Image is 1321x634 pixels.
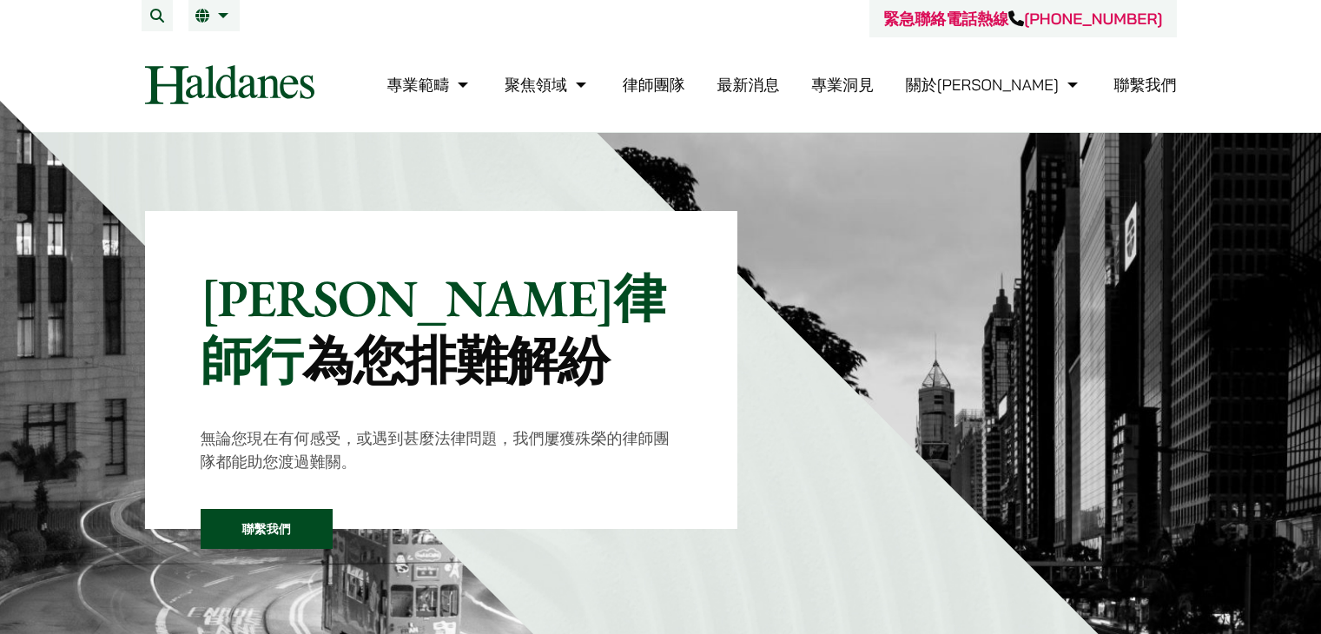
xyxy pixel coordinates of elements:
[201,426,683,473] p: 無論您現在有何感受，或遇到甚麼法律問題，我們屢獲殊榮的律師團隊都能助您渡過難關。
[505,75,591,95] a: 聚焦領域
[145,65,314,104] img: Logo of Haldanes
[623,75,685,95] a: 律師團隊
[883,9,1162,29] a: 緊急聯絡電話熱線[PHONE_NUMBER]
[201,267,683,392] p: [PERSON_NAME]律師行
[302,327,609,394] mark: 為您排難解紛
[386,75,472,95] a: 專業範疇
[906,75,1082,95] a: 關於何敦
[811,75,874,95] a: 專業洞見
[201,509,333,549] a: 聯繫我們
[1114,75,1177,95] a: 聯繫我們
[717,75,779,95] a: 最新消息
[195,9,233,23] a: 繁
